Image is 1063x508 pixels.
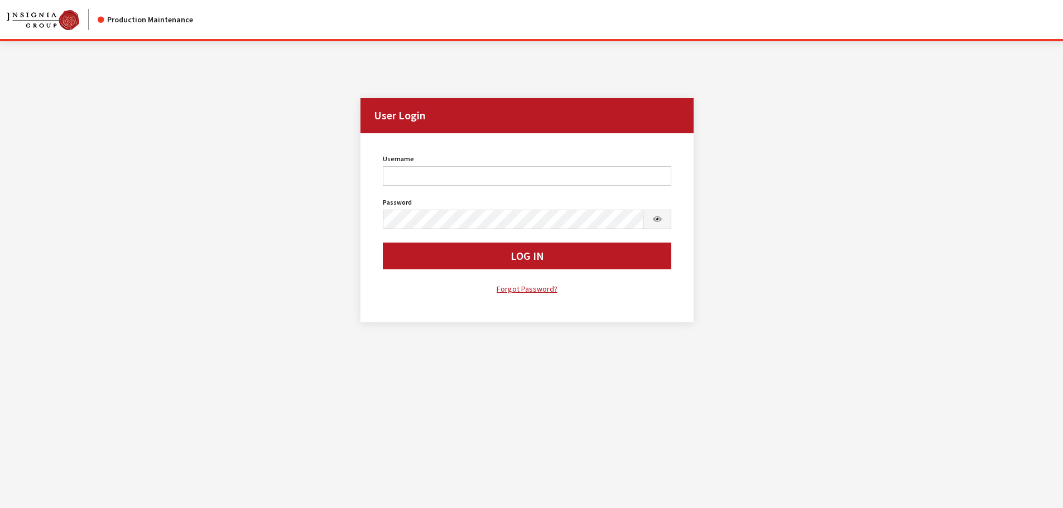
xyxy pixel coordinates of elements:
a: Forgot Password? [383,283,672,296]
img: Catalog Maintenance [7,10,79,30]
label: Password [383,197,412,207]
button: Log In [383,243,672,269]
label: Username [383,154,414,164]
h2: User Login [360,98,694,133]
button: Show Password [643,210,672,229]
a: Insignia Group logo [7,9,98,30]
div: Production Maintenance [98,14,193,26]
